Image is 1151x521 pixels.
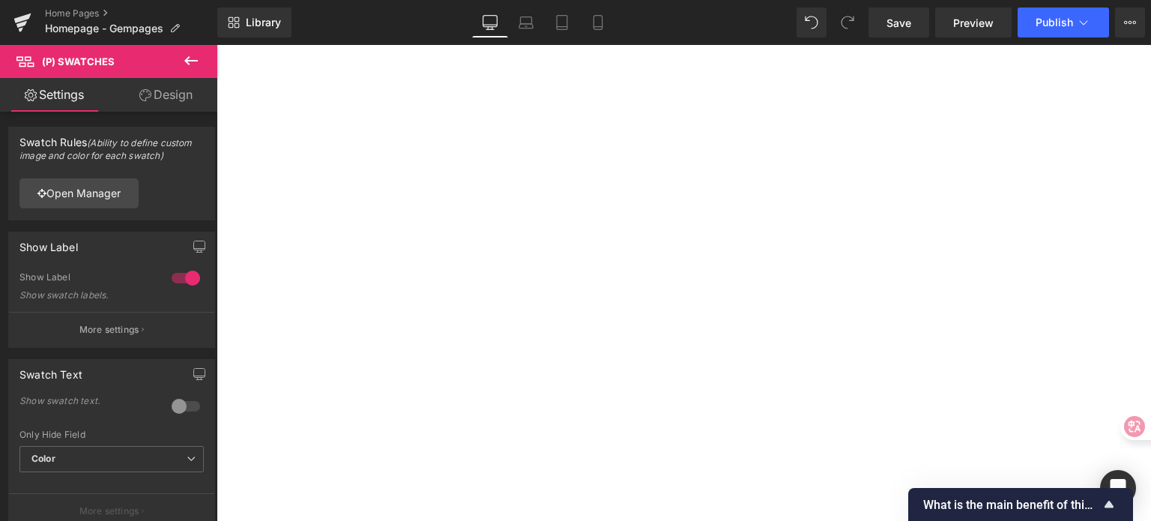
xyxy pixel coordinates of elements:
[79,505,139,518] p: More settings
[45,22,163,34] span: Homepage - Gempages
[112,78,220,112] a: Design
[79,323,139,337] p: More settings
[472,7,508,37] a: Desktop
[217,7,291,37] a: New Library
[923,496,1118,514] button: Show survey - What is the main benefit of this page builder for you?
[1036,16,1073,28] span: Publish
[19,178,139,208] a: Open Manager
[19,430,204,440] div: Only Hide Field
[833,7,863,37] button: Redo
[508,7,544,37] a: Laptop
[19,360,82,381] div: Swatch Text
[886,15,911,31] span: Save
[9,312,214,347] button: More settings
[45,7,217,19] a: Home Pages
[19,232,78,253] div: Show Label
[580,7,616,37] a: Mobile
[31,453,55,464] b: Color
[935,7,1012,37] a: Preview
[19,396,154,406] div: Show swatch text.
[246,16,281,29] span: Library
[19,137,192,161] small: (Ability to define custom image and color for each swatch)
[42,55,115,67] span: (P) Swatches
[1100,470,1136,506] div: Open Intercom Messenger
[797,7,827,37] button: Undo
[544,7,580,37] a: Tablet
[19,271,157,287] div: Show Label
[1018,7,1109,37] button: Publish
[923,498,1100,512] span: What is the main benefit of this page builder for you?
[19,127,204,162] div: Swatch Rules
[1115,7,1145,37] button: More
[19,290,154,301] div: Show swatch labels.
[953,15,994,31] span: Preview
